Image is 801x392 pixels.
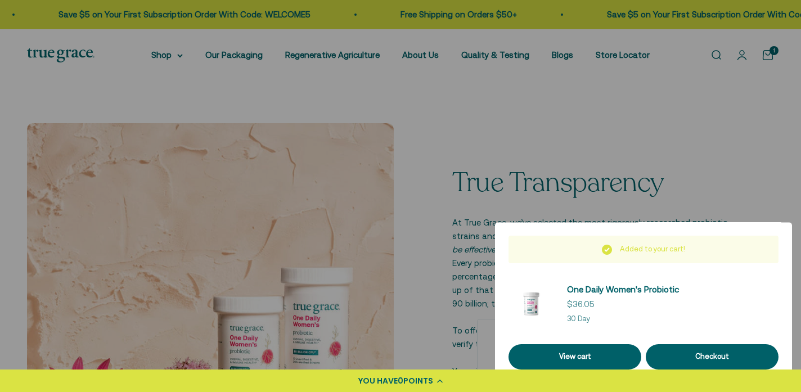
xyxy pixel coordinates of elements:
sale-price: $36.05 [567,298,595,311]
div: Checkout [659,351,765,363]
button: Checkout [646,344,778,370]
span: YOU HAVE [358,375,398,386]
a: View cart [508,344,641,370]
img: Daily Probiotic for Women's Vaginal, Digestive, and Immune Support* - 90 Billion CFU at time of m... [508,281,553,326]
a: One Daily Women's Probiotic [567,283,679,296]
p: 30 Day [567,313,679,325]
div: Added to your cart! [508,236,778,263]
span: POINTS [403,375,433,386]
span: 0 [398,375,403,386]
